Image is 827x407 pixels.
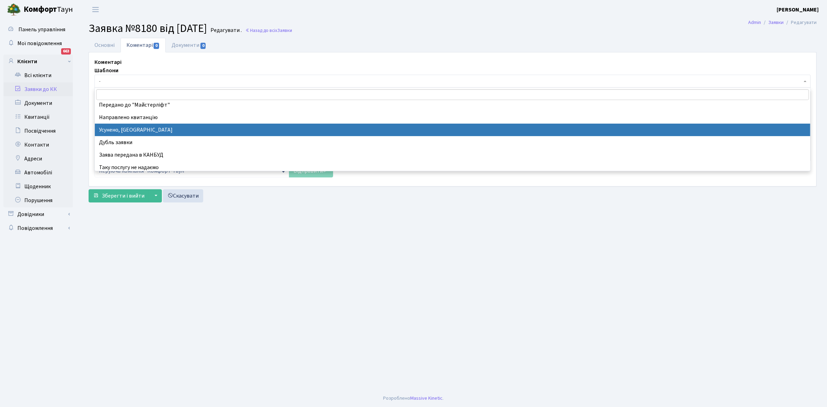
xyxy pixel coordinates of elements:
label: Шаблони [94,66,118,75]
a: Контакти [3,138,73,152]
a: Адреси [3,152,73,166]
li: Передано до "Майстерліфт" [95,99,810,111]
div: 663 [61,48,71,55]
span: Мої повідомлення [17,40,62,47]
span: 0 [154,43,159,49]
button: Переключити навігацію [87,4,104,15]
a: Мої повідомлення663 [3,36,73,50]
span: Таун [24,4,73,16]
li: Заява передана в КАНБУД [95,149,810,161]
li: Усунено, [GEOGRAPHIC_DATA] [95,124,810,136]
a: Документи [3,96,73,110]
span: Панель управління [18,26,65,33]
a: Скасувати [163,189,203,202]
a: Порушення [3,193,73,207]
a: Автомобілі [3,166,73,180]
a: Довідники [3,207,73,221]
nav: breadcrumb [738,15,827,30]
span: - [94,75,811,88]
a: Повідомлення [3,221,73,235]
span: Заявки [277,27,292,34]
a: Заявки [768,19,784,26]
a: Панель управління [3,23,73,36]
a: Всі клієнти [3,68,73,82]
a: Заявки до КК [3,82,73,96]
li: Таку послугу не надаємо [95,161,810,174]
label: Коментарі [94,58,122,66]
a: Коментарі [121,38,166,52]
a: Щоденник [3,180,73,193]
span: 0 [200,43,206,49]
li: Редагувати [784,19,817,26]
a: Документи [166,38,212,52]
body: Rich Text Area. Press ALT-0 for help. [6,6,710,13]
div: Розроблено . [383,394,444,402]
small: Редагувати . [209,27,242,34]
a: Посвідчення [3,124,73,138]
b: Комфорт [24,4,57,15]
a: Клієнти [3,55,73,68]
a: Massive Kinetic [411,394,443,402]
a: Квитанції [3,110,73,124]
a: Admin [748,19,761,26]
img: logo.png [7,3,21,17]
span: - [99,78,802,85]
span: Заявка №8180 від [DATE] [89,20,207,36]
li: Направлено квитанцію [95,111,810,124]
button: Зберегти і вийти [89,189,149,202]
li: Дубль заявки [95,136,810,149]
span: Зберегти і вийти [102,192,144,200]
a: [PERSON_NAME] [777,6,819,14]
a: Основні [89,38,121,52]
a: Назад до всіхЗаявки [245,27,292,34]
